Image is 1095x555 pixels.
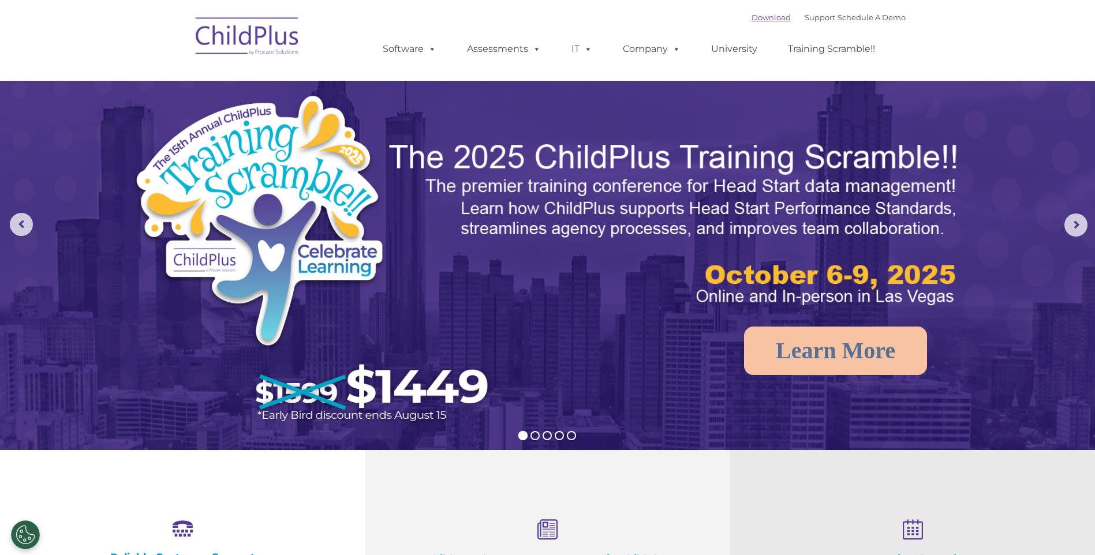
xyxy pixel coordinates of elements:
[838,13,906,22] a: Schedule A Demo
[744,327,927,375] a: Learn More
[611,37,692,61] a: Company
[1037,500,1095,555] iframe: Chat Widget
[371,37,448,61] a: Software
[160,76,196,85] span: Last name
[455,37,552,61] a: Assessments
[160,123,210,132] span: Phone number
[11,520,40,549] button: Cookies Settings
[752,13,906,22] font: |
[805,13,835,22] a: Support
[560,37,604,61] a: IT
[776,37,887,61] a: Training Scramble!!
[700,37,769,61] a: University
[190,9,305,67] img: ChildPlus by Procare Solutions
[752,13,791,22] a: Download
